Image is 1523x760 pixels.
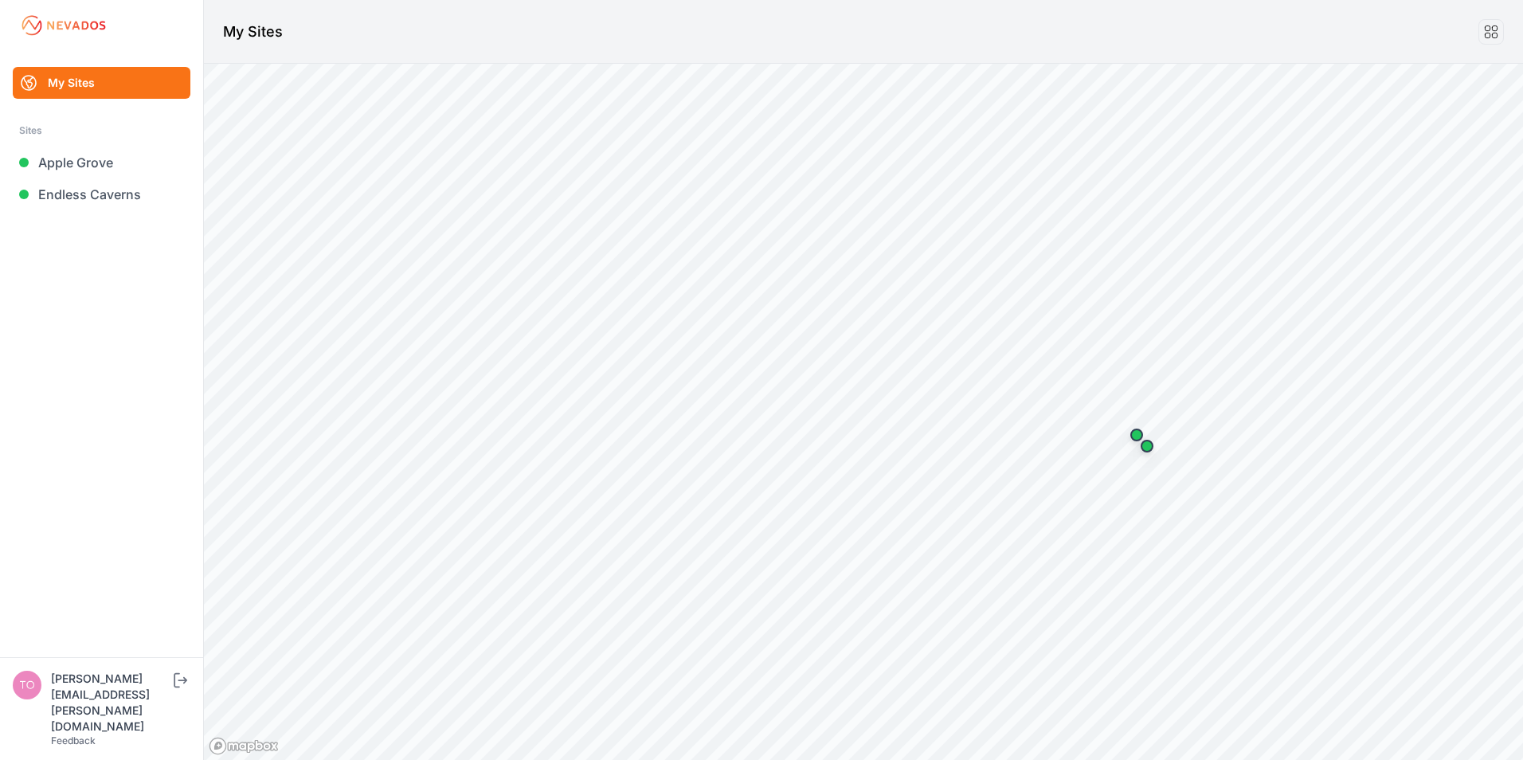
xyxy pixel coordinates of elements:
[19,121,184,140] div: Sites
[13,671,41,699] img: tomasz.barcz@energix-group.com
[51,671,170,735] div: [PERSON_NAME][EMAIL_ADDRESS][PERSON_NAME][DOMAIN_NAME]
[223,21,283,43] h1: My Sites
[13,178,190,210] a: Endless Caverns
[13,147,190,178] a: Apple Grove
[51,735,96,746] a: Feedback
[204,64,1523,760] canvas: Map
[1121,419,1153,451] div: Map marker
[13,67,190,99] a: My Sites
[19,13,108,38] img: Nevados
[209,737,279,755] a: Mapbox logo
